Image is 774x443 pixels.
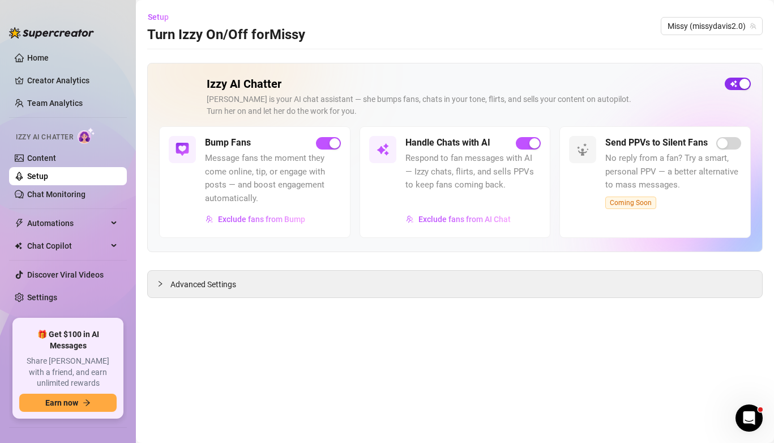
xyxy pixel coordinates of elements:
[27,53,49,62] a: Home
[19,329,117,351] span: 🎁 Get $100 in AI Messages
[159,77,198,116] img: Izzy AI Chatter
[406,215,414,223] img: svg%3e
[405,210,511,228] button: Exclude fans from AI Chat
[83,399,91,407] span: arrow-right
[16,132,73,143] span: Izzy AI Chatter
[27,190,85,199] a: Chat Monitoring
[148,12,169,22] span: Setup
[418,215,511,224] span: Exclude fans from AI Chat
[27,270,104,279] a: Discover Viral Videos
[207,93,716,117] div: [PERSON_NAME] is your AI chat assistant — she bumps fans, chats in your tone, flirts, and sells y...
[27,154,56,163] a: Content
[27,293,57,302] a: Settings
[19,394,117,412] button: Earn nowarrow-right
[147,8,178,26] button: Setup
[207,77,716,91] h2: Izzy AI Chatter
[157,278,170,290] div: collapsed
[27,214,108,232] span: Automations
[170,278,236,291] span: Advanced Settings
[405,136,490,150] h5: Handle Chats with AI
[750,23,756,29] span: team
[576,143,589,156] img: svg%3e
[405,152,541,192] span: Respond to fan messages with AI — Izzy chats, flirts, and sells PPVs to keep fans coming back.
[27,237,108,255] span: Chat Copilot
[735,404,763,432] iframe: Intercom live chat
[15,219,24,228] span: thunderbolt
[218,215,305,224] span: Exclude fans from Bump
[605,197,656,209] span: Coming Soon
[147,26,305,44] h3: Turn Izzy On/Off for Missy
[176,143,189,156] img: svg%3e
[27,99,83,108] a: Team Analytics
[668,18,756,35] span: Missy (missydavis2.0)
[15,242,22,250] img: Chat Copilot
[376,143,390,156] img: svg%3e
[27,71,118,90] a: Creator Analytics
[78,127,95,144] img: AI Chatter
[27,172,48,181] a: Setup
[19,356,117,389] span: Share [PERSON_NAME] with a friend, and earn unlimited rewards
[205,136,251,150] h5: Bump Fans
[9,27,94,39] img: logo-BBDzfeDw.svg
[206,215,213,223] img: svg%3e
[205,152,341,205] span: Message fans the moment they come online, tip, or engage with posts — and boost engagement automa...
[605,152,741,192] span: No reply from a fan? Try a smart, personal PPV — a better alternative to mass messages.
[45,398,78,407] span: Earn now
[205,210,306,228] button: Exclude fans from Bump
[605,136,708,150] h5: Send PPVs to Silent Fans
[157,280,164,287] span: collapsed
